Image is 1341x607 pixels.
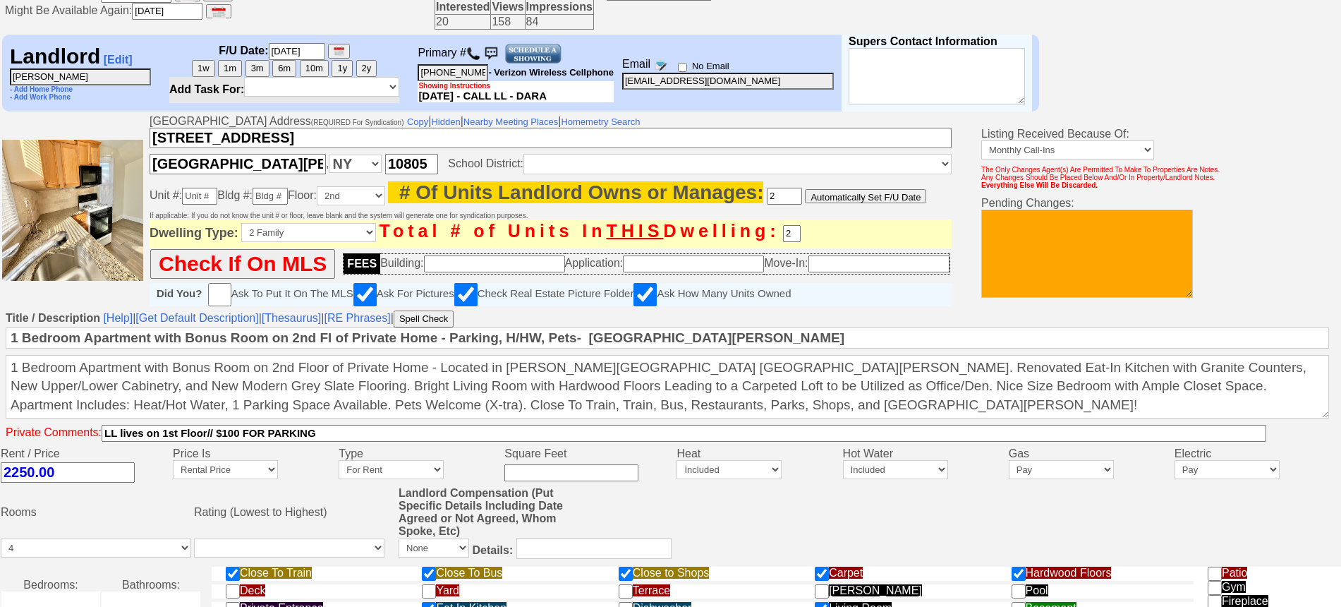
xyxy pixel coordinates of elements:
b: Supers Contact Information [849,35,997,47]
input: Close to Shops [619,567,633,581]
span: Yard [436,584,459,596]
i: Property Set Unavailable Because Of Envelope Submission (Client 148729) [56,23,391,47]
b: Landlord [10,44,100,68]
input: Check If On MLS [150,249,335,279]
font: Copy [407,116,428,127]
b: [DATE] [1,49,38,71]
input: City [150,154,326,174]
b: THIS [606,220,663,240]
font: [DATE] [1,13,24,21]
b: Performed By: [424,163,473,171]
th: F/U Date: [159,35,410,112]
font: Homemetry Search [561,116,640,127]
span: | | | [135,312,394,324]
input: Close To Train [226,567,240,581]
b: # Of Units Landlord Owns or Manages: [399,181,764,203]
td: Rooms [1,487,194,538]
td: 20 [435,14,491,29]
b: [PERSON_NAME] [424,19,518,42]
td: Electric [1175,447,1340,460]
input: Patio [1208,567,1222,581]
span: Email [622,57,650,69]
img: d1abc078-4a8e-4e66-8aa1-eb1d0d07569c.jpeg [2,140,147,281]
span: School District: [441,157,952,169]
center: Add Task For: [169,77,399,103]
input: Zip [385,154,438,174]
nobr: Might Be Available Again: [5,4,231,16]
td: Hot Water [843,447,1009,460]
a: - Add Home Phone [10,85,73,93]
span: Approxmiate. Include units both in lotus and not. - Last Modified By Dara Goldstein 9 months, 7 d... [388,181,763,203]
div: Listing Received Because Of: [981,128,1339,140]
nobr: Unit #: Bldg #: Floor: [150,189,388,201]
div: The Only Changes Agent(s) Are Permitted To Make To Properties Are Notes. Any Changes Should Be Pl... [981,166,1339,197]
b: Did You? [157,287,202,299]
span: Showing Instructions [418,82,490,90]
div: [DATE] - CALL LL - DARA [418,81,614,102]
b: Address Notes: [56,136,140,148]
button: 2y [356,60,377,77]
td: Rent / Price [1,447,173,460]
a: [Thesaurus] [262,312,321,324]
td: Square Feet [504,447,676,460]
a: [RE Phrases] [324,312,390,324]
b: Performed By: [424,23,473,30]
font: [DATE] [1,62,24,70]
td: Price Is [173,447,339,460]
b: [PERSON_NAME] [424,68,518,91]
td: Type [339,447,504,460]
a: Homemetry Search [561,115,640,127]
span: FEES [347,258,377,270]
td: Rating (Lowest to Highest) [194,487,388,538]
nobr: , [150,157,952,169]
td: [GEOGRAPHIC_DATA] Address | | | [148,114,953,308]
img: compose_email.png [653,57,667,71]
b: Marketing State: [56,111,144,123]
font: Hidden [431,116,460,127]
span: Terrace [633,584,670,596]
img: call.png [466,47,480,61]
img: [calendar icon] [212,6,226,18]
font: If applicable: If you do not know the unit # or floor, leave blank and the system will generate o... [150,212,528,220]
b: [DATE] [1,1,38,22]
button: 10m [300,60,329,77]
td: Gas [1009,447,1175,460]
input: Gym [1208,581,1222,595]
button: 1w [192,60,215,77]
span: Close to Shops [633,567,710,579]
span: Carpet [829,567,863,579]
i: Marketing State Changed From 'Step 6) On Website With Pictures' To 'Step 4) Post/Update On Websit... [56,71,404,96]
img: sms.png [480,43,502,64]
input: Unit # [182,188,217,205]
b: Everything Else Will Be Discarded. [981,181,1098,189]
textarea: 1 Bedroom Apartment with Bonus Room on 2nd Floor of Private Home - Located in [PERSON_NAME][GEOGR... [6,355,1329,419]
td: Heat [676,447,842,460]
div: Ask To Put It On The MLS Ask For Pictures Check Real Estate Picture Folder Ask How Many Units Owned [157,283,945,306]
label: No Email [678,56,729,73]
i: Price Set At 2250.00 By [PERSON_NAME] [56,163,272,175]
input: Deck [226,584,240,599]
span: Gym [1222,581,1246,593]
a: Copy [407,115,428,127]
font: Nearby Meeting Places [463,116,558,127]
span: Patio [1222,567,1247,579]
i: Changes Made: Step 4) Post/Update On Website (Originally: Step 6) On Website With Pictures) LL li... [56,98,412,161]
font: - Verizon Wireless Cellphone [488,67,614,78]
b: [PERSON_NAME] [424,160,518,183]
input: Yard [422,584,436,599]
button: 6m [272,60,296,77]
span: Fireplace [1222,595,1268,607]
a: Hidden [431,115,460,127]
input: Carpet [815,567,829,581]
b: Landlord Compensation (Put Specific Details Including Date Agreed or Not Agreed, Whom Spoke, Etc) [399,487,563,537]
font: Private Comments: [6,426,102,438]
button: 1m [218,60,242,77]
button: Spell Check [394,311,454,327]
span: Primary # [418,47,466,59]
input: Terrace [619,584,633,599]
td: Pending Changes: [953,114,1340,308]
input: No Email [678,63,687,72]
td: 84 [525,14,593,29]
span: Lifetime: 34 [436,1,490,13]
input: [PERSON_NAME] [815,584,829,599]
